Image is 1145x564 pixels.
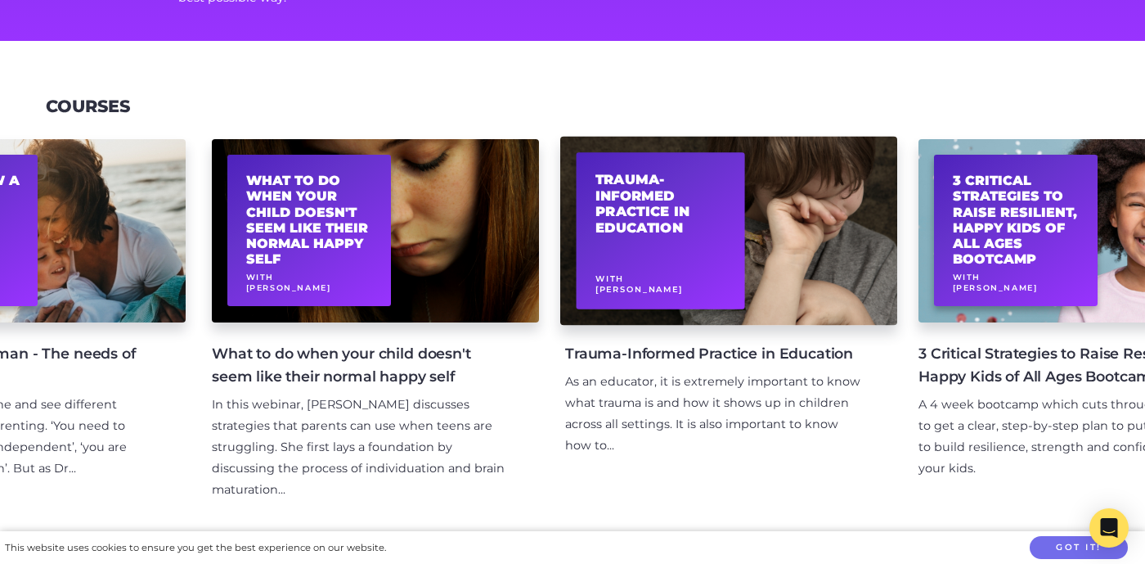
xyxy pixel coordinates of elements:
span: With [953,273,981,282]
a: Trauma-Informed Practice in Education With[PERSON_NAME] Trauma-Informed Practice in Education As ... [565,139,892,526]
div: As an educator, it is extremely important to know what trauma is and how it shows up in children ... [565,372,866,457]
h4: What to do when your child doesn't seem like their normal happy self [212,342,513,388]
div: Open Intercom Messenger [1089,508,1129,548]
a: What to do when your child doesn't seem like their normal happy self With[PERSON_NAME] What to do... [212,139,539,526]
span: With [246,273,274,282]
div: In this webinar, [PERSON_NAME] discusses strategies that parents can use when teens are strugglin... [212,395,513,501]
span: [PERSON_NAME] [595,285,683,294]
div: This website uses cookies to ensure you get the best experience on our website. [5,539,386,557]
span: [PERSON_NAME] [246,283,331,292]
h2: What to do when your child doesn't seem like their normal happy self [246,173,373,267]
h2: 3 Critical Strategies to Raise Resilient, Happy Kids of All Ages Bootcamp [953,173,1080,267]
h4: Trauma-Informed Practice in Education [565,342,866,365]
h2: Trauma-Informed Practice in Education [595,171,726,236]
span: [PERSON_NAME] [953,283,1038,292]
button: Got it! [1030,536,1128,560]
span: With [595,273,624,282]
h3: Courses [46,97,130,117]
